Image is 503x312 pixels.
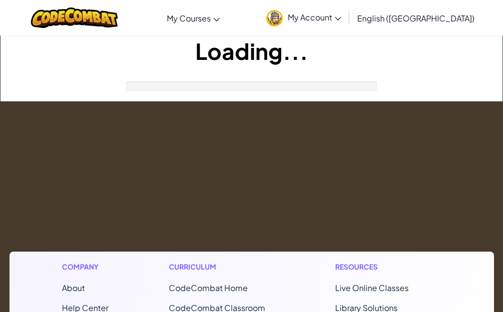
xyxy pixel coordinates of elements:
a: Live Online Classes [335,283,409,293]
h1: Resources [335,262,442,272]
img: avatar [266,10,283,26]
a: English ([GEOGRAPHIC_DATA]) [352,4,480,31]
a: My Account [261,2,346,33]
span: My Courses [167,13,211,23]
span: CodeCombat Home [169,283,248,293]
img: CodeCombat logo [31,7,118,28]
h1: Curriculum [169,262,275,272]
h1: Company [62,262,108,272]
span: My Account [288,12,341,22]
h1: Loading... [0,35,503,66]
a: My Courses [162,4,225,31]
a: About [62,283,85,293]
span: English ([GEOGRAPHIC_DATA]) [357,13,475,23]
